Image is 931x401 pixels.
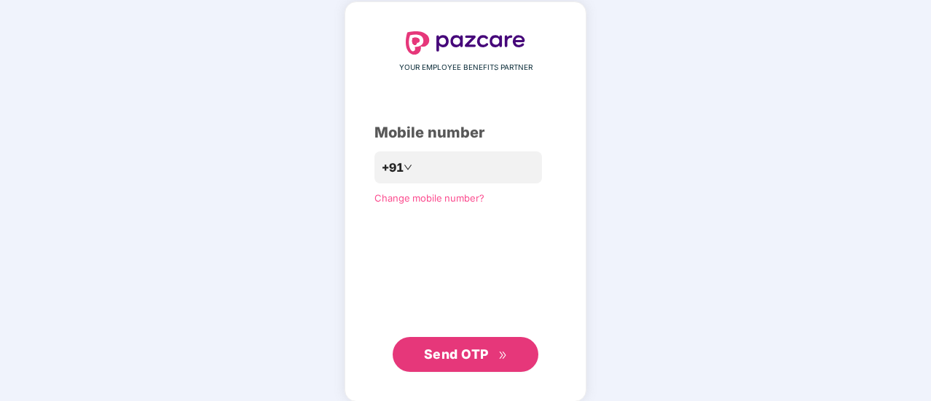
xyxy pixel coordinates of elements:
span: down [404,163,412,172]
div: Mobile number [374,122,557,144]
img: logo [406,31,525,55]
a: Change mobile number? [374,192,484,204]
button: Send OTPdouble-right [393,337,538,372]
span: YOUR EMPLOYEE BENEFITS PARTNER [399,62,533,74]
span: +91 [382,159,404,177]
span: Send OTP [424,346,489,362]
span: double-right [498,351,508,360]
